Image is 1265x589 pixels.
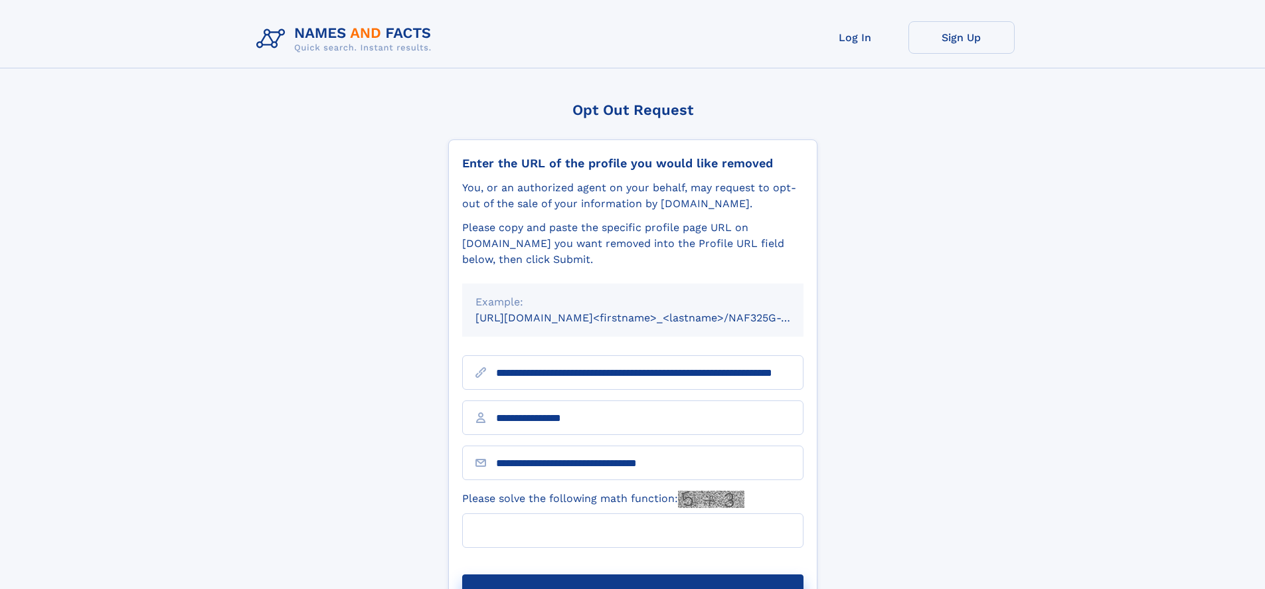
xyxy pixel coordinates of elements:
a: Log In [802,21,908,54]
small: [URL][DOMAIN_NAME]<firstname>_<lastname>/NAF325G-xxxxxxxx [475,311,829,324]
div: You, or an authorized agent on your behalf, may request to opt-out of the sale of your informatio... [462,180,803,212]
div: Example: [475,294,790,310]
div: Enter the URL of the profile you would like removed [462,156,803,171]
div: Please copy and paste the specific profile page URL on [DOMAIN_NAME] you want removed into the Pr... [462,220,803,268]
a: Sign Up [908,21,1015,54]
img: Logo Names and Facts [251,21,442,57]
div: Opt Out Request [448,102,817,118]
label: Please solve the following math function: [462,491,744,508]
